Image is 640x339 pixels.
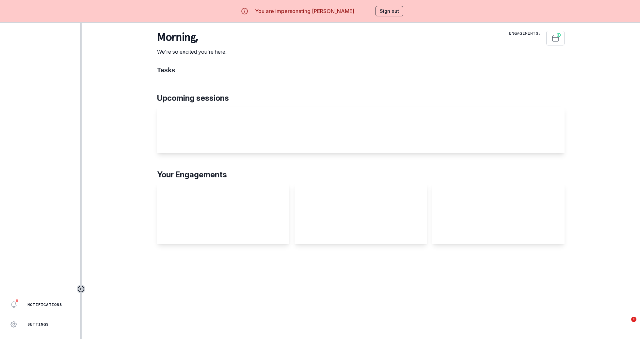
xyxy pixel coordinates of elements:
[509,31,541,36] p: Engagements:
[157,66,565,74] h1: Tasks
[27,302,62,307] p: Notifications
[546,31,565,45] button: Schedule Sessions
[157,31,227,44] p: morning ,
[255,7,354,15] p: You are impersonating [PERSON_NAME]
[157,92,565,104] p: Upcoming sessions
[27,322,49,327] p: Settings
[77,285,85,293] button: Toggle sidebar
[157,169,565,181] p: Your Engagements
[631,317,636,322] span: 1
[157,48,227,56] p: We're so excited you're here.
[376,6,403,16] button: Sign out
[618,317,633,332] iframe: Intercom live chat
